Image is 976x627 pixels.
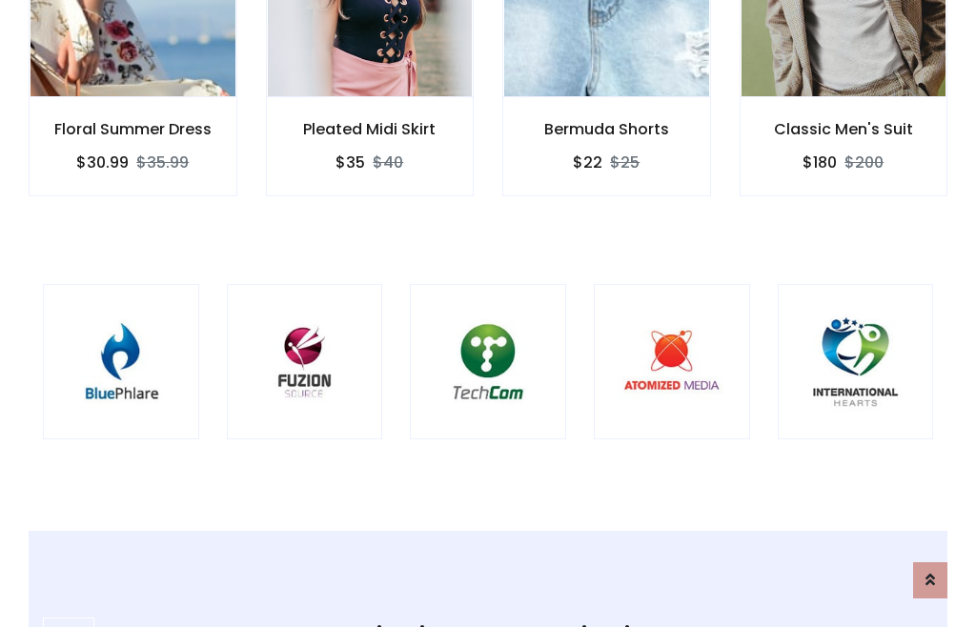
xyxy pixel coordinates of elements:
del: $200 [844,152,884,173]
h6: $35 [335,153,365,172]
del: $35.99 [136,152,189,173]
h6: Classic Men's Suit [741,120,947,138]
h6: $180 [803,153,837,172]
h6: Bermuda Shorts [503,120,710,138]
h6: $22 [573,153,602,172]
del: $40 [373,152,403,173]
h6: Pleated Midi Skirt [267,120,474,138]
del: $25 [610,152,640,173]
h6: $30.99 [76,153,129,172]
h6: Floral Summer Dress [30,120,236,138]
